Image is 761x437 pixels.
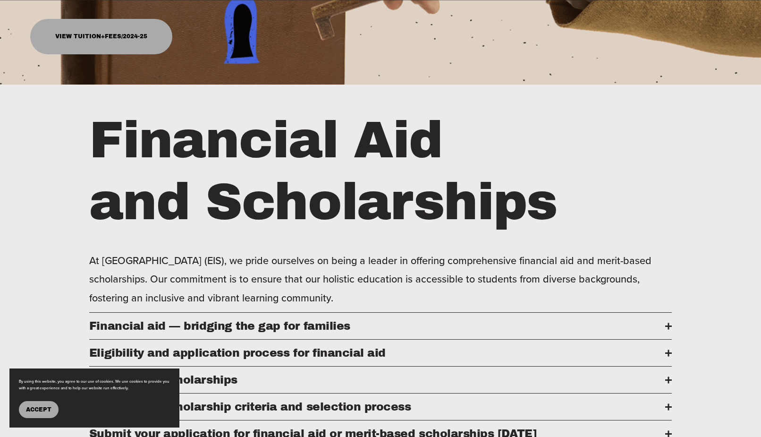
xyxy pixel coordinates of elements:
button: Financial aid — bridging the gap for families [89,313,672,339]
p: By using this website, you agree to our use of cookies. We use cookies to provide you with a grea... [19,378,170,392]
button: Eligibility and application process for financial aid [89,340,672,366]
span: Financial aid — bridging the gap for families [89,320,665,332]
p: At [GEOGRAPHIC_DATA] (EIS), we pride ourselves on being a leader in offering comprehensive financ... [89,251,672,307]
span: Accept [26,406,51,413]
h1: Financial Aid and Scholarships [89,110,643,233]
button: Merit-based scholarships [89,367,672,393]
span: Eligibility and application process for financial aid [89,347,665,359]
a: View Tuition+Fees/2024-25 [30,19,172,54]
button: ​​Merit-based scholarship criteria and selection process [89,394,672,420]
section: Cookie banner [9,368,179,428]
span: ​​Merit-based scholarship criteria and selection process [89,401,665,413]
button: Accept [19,401,59,418]
span: Merit-based scholarships [89,374,665,386]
